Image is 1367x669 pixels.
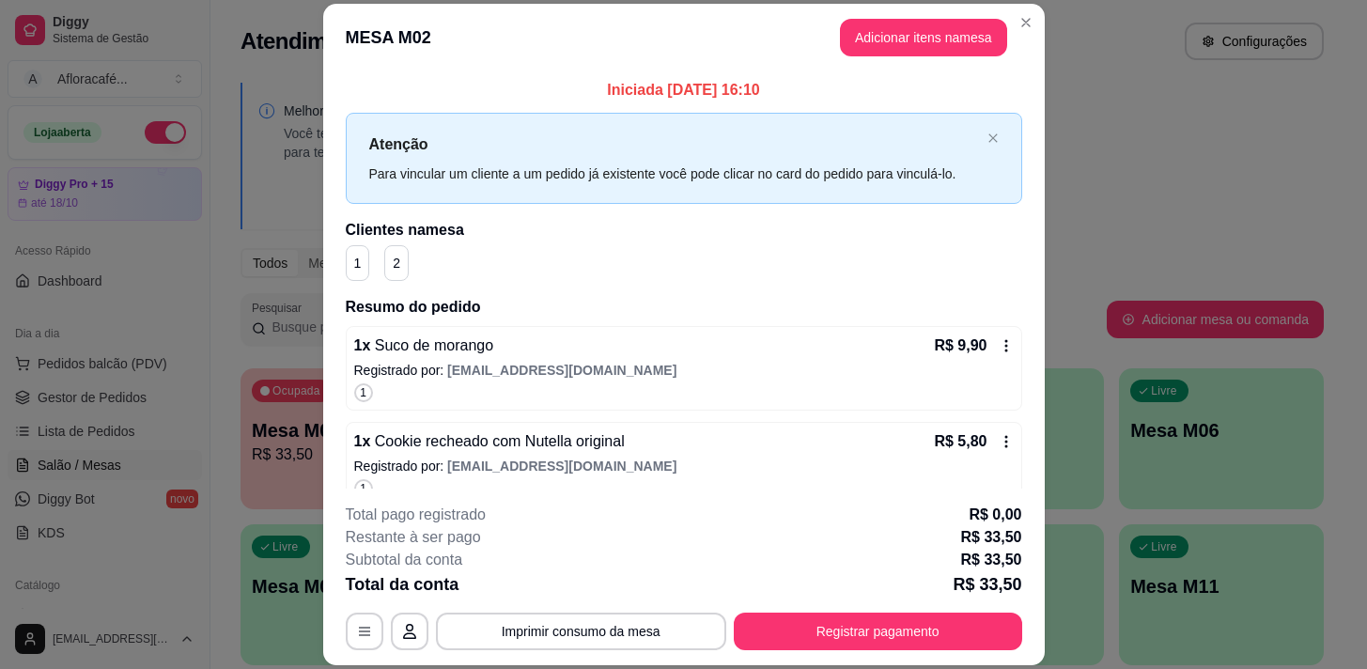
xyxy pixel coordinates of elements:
[1011,8,1041,38] button: Close
[734,613,1022,650] button: Registrar pagamento
[354,334,494,357] p: 1 x
[354,430,625,453] p: 1 x
[354,457,1014,475] p: Registrado por:
[346,296,1022,319] h2: Resumo do pedido
[934,430,986,453] p: R$ 5,80
[447,363,676,378] span: [EMAIL_ADDRESS][DOMAIN_NAME]
[360,385,366,400] span: 1
[953,571,1021,598] p: R$ 33,50
[369,132,980,156] p: Atenção
[969,504,1021,526] p: R$ 0,00
[323,4,1045,71] header: MESA M02
[447,459,676,474] span: [EMAIL_ADDRESS][DOMAIN_NAME]
[436,613,726,650] button: Imprimir consumo da mesa
[934,334,986,357] p: R$ 9,90
[961,549,1022,571] p: R$ 33,50
[346,571,459,598] p: Total da conta
[346,549,463,571] p: Subtotal da conta
[987,132,999,145] button: close
[987,132,999,144] span: close
[346,79,1022,101] p: Iniciada [DATE] 16:10
[354,254,362,272] p: 1
[840,19,1007,56] button: Adicionar itens namesa
[346,219,1022,241] h2: Clientes na mesa
[354,361,1014,380] p: Registrado por:
[346,504,486,526] p: Total pago registrado
[360,481,366,496] span: 1
[393,254,400,272] p: 2
[370,433,624,449] span: Cookie recheado com Nutella original
[370,337,493,353] span: Suco de morango
[369,163,980,184] div: Para vincular um cliente a um pedido já existente você pode clicar no card do pedido para vinculá...
[346,526,481,549] p: Restante à ser pago
[961,526,1022,549] p: R$ 33,50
